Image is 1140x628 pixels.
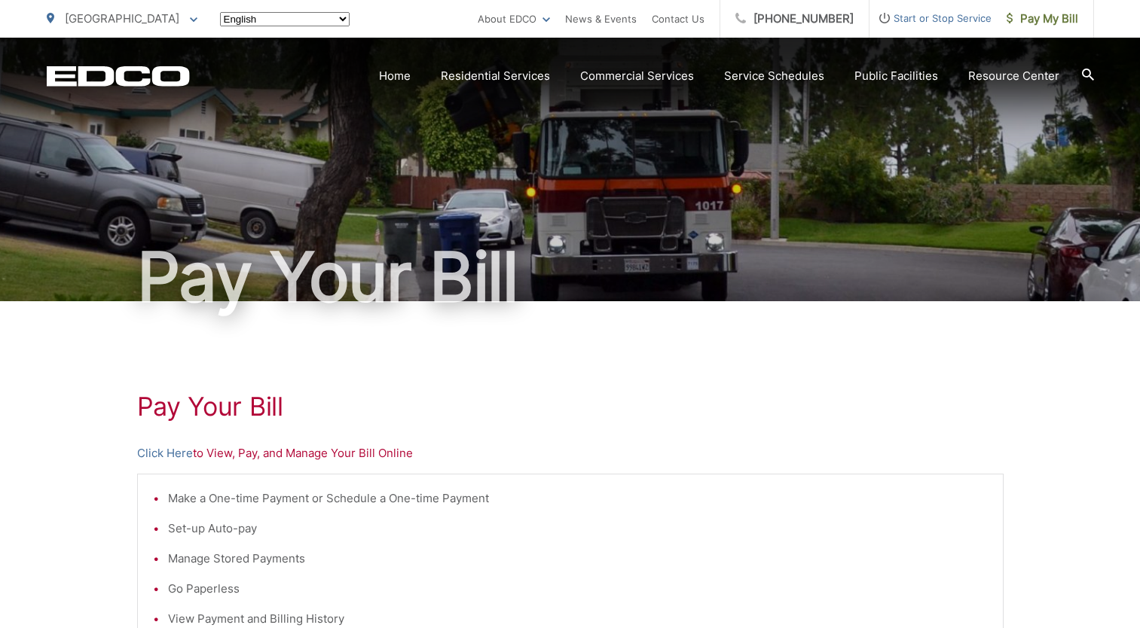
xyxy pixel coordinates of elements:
a: Contact Us [652,10,704,28]
li: Manage Stored Payments [168,550,988,568]
a: Commercial Services [580,67,694,85]
a: Public Facilities [854,67,938,85]
h1: Pay Your Bill [137,392,1004,422]
a: Residential Services [441,67,550,85]
span: [GEOGRAPHIC_DATA] [65,11,179,26]
a: Home [379,67,411,85]
li: Make a One-time Payment or Schedule a One-time Payment [168,489,988,508]
a: About EDCO [478,10,550,28]
li: Go Paperless [168,580,988,598]
a: Click Here [137,444,193,462]
span: Pay My Bill [1007,10,1078,28]
a: EDCD logo. Return to the homepage. [47,66,190,87]
li: View Payment and Billing History [168,610,988,628]
h1: Pay Your Bill [47,239,1094,315]
p: to View, Pay, and Manage Your Bill Online [137,444,1004,462]
a: Service Schedules [724,67,824,85]
select: Select a language [220,12,350,26]
a: News & Events [565,10,637,28]
li: Set-up Auto-pay [168,520,988,538]
a: Resource Center [968,67,1059,85]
